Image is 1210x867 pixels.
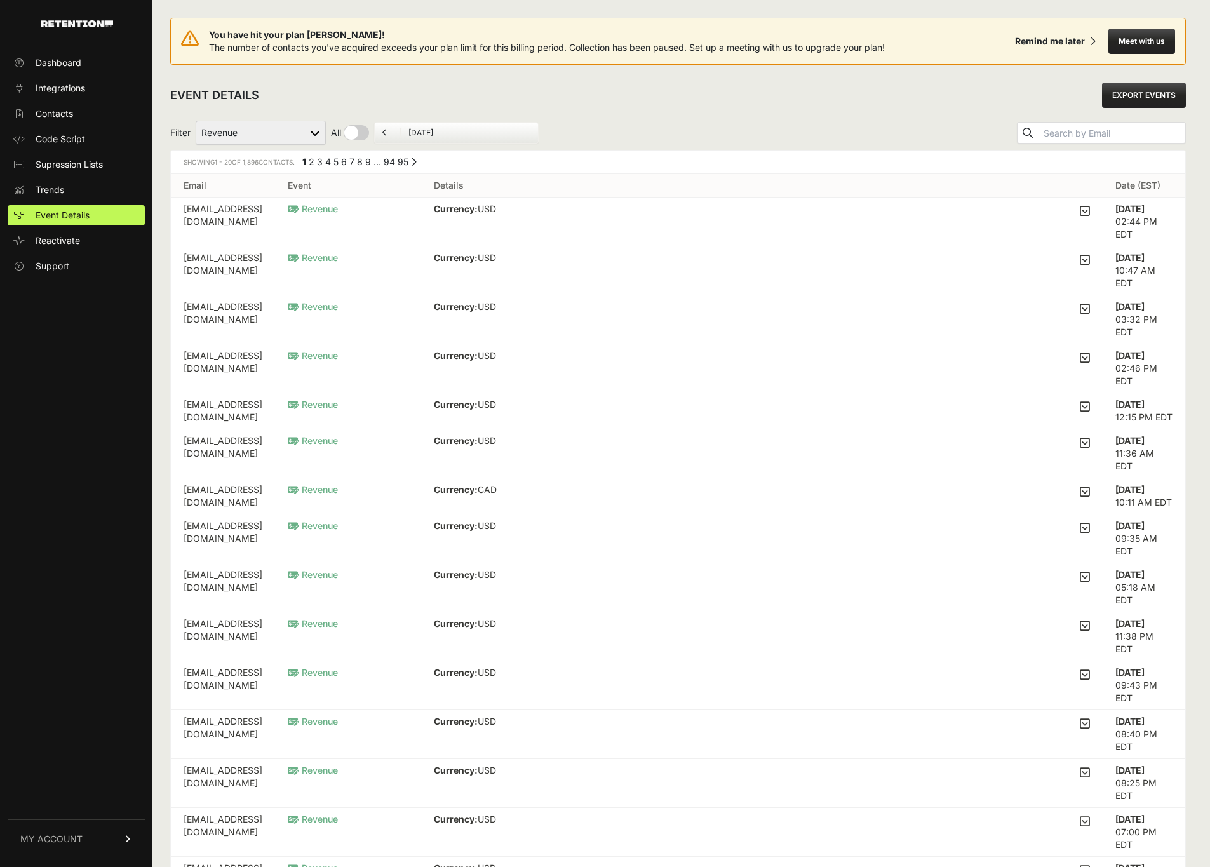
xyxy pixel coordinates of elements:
strong: [DATE] [1115,203,1145,214]
h2: EVENT DETAILS [170,86,259,104]
td: [EMAIL_ADDRESS][DOMAIN_NAME] [171,246,275,295]
strong: [DATE] [1115,765,1145,776]
a: Event Details [8,205,145,225]
p: USD [434,666,577,679]
td: 02:44 PM EDT [1103,198,1185,246]
span: Code Script [36,133,85,145]
td: [EMAIL_ADDRESS][DOMAIN_NAME] [171,344,275,393]
a: Reactivate [8,231,145,251]
p: USD [434,520,542,532]
a: Support [8,256,145,276]
span: Revenue [288,301,338,312]
span: Integrations [36,82,85,95]
th: Email [171,174,275,198]
td: 09:43 PM EDT [1103,661,1185,710]
span: Supression Lists [36,158,103,171]
a: Supression Lists [8,154,145,175]
div: Showing of [184,156,295,168]
p: USD [434,568,541,581]
a: Page 3 [317,156,323,167]
strong: [DATE] [1115,399,1145,410]
p: USD [434,715,540,728]
td: 03:32 PM EDT [1103,295,1185,344]
strong: Currency: [434,569,478,580]
strong: [DATE] [1115,618,1145,629]
td: [EMAIL_ADDRESS][DOMAIN_NAME] [171,661,275,710]
strong: [DATE] [1115,569,1145,580]
td: [EMAIL_ADDRESS][DOMAIN_NAME] [171,612,275,661]
span: … [373,156,381,167]
a: Page 2 [309,156,314,167]
p: USD [434,203,544,215]
span: 1,896 [243,158,259,166]
span: Revenue [288,520,338,531]
a: Page 4 [325,156,331,167]
a: Page 6 [341,156,347,167]
td: [EMAIL_ADDRESS][DOMAIN_NAME] [171,808,275,857]
strong: [DATE] [1115,484,1145,495]
div: Pagination [300,156,417,171]
strong: [DATE] [1115,350,1145,361]
td: 10:11 AM EDT [1103,478,1185,514]
span: Revenue [288,484,338,495]
span: You have hit your plan [PERSON_NAME]! [209,29,885,41]
td: 07:00 PM EDT [1103,808,1185,857]
span: Revenue [288,252,338,263]
td: [EMAIL_ADDRESS][DOMAIN_NAME] [171,514,275,563]
td: 02:46 PM EDT [1103,344,1185,393]
select: Filter [196,121,326,145]
button: Remind me later [1010,30,1101,53]
td: [EMAIL_ADDRESS][DOMAIN_NAME] [171,198,275,246]
a: Integrations [8,78,145,98]
td: 12:15 PM EDT [1103,393,1185,429]
span: The number of contacts you've acquired exceeds your plan limit for this billing period. Collectio... [209,42,885,53]
span: Revenue [288,399,338,410]
strong: Currency: [434,252,478,263]
td: 10:47 AM EDT [1103,246,1185,295]
td: [EMAIL_ADDRESS][DOMAIN_NAME] [171,295,275,344]
span: Revenue [288,667,338,678]
span: Revenue [288,569,338,580]
span: Revenue [288,618,338,629]
a: Page 95 [398,156,408,167]
strong: [DATE] [1115,252,1145,263]
a: Contacts [8,104,145,124]
strong: Currency: [434,618,478,629]
a: Page 94 [384,156,395,167]
p: USD [434,398,539,411]
div: Remind me later [1015,35,1085,48]
th: Event [275,174,421,198]
span: Revenue [288,350,338,361]
th: Date (EST) [1103,174,1185,198]
td: 11:36 AM EDT [1103,429,1185,478]
a: EXPORT EVENTS [1102,83,1186,108]
p: USD [434,764,542,777]
span: 1 - 20 [215,158,232,166]
strong: [DATE] [1115,716,1145,727]
img: Retention.com [41,20,113,27]
strong: [DATE] [1115,814,1145,824]
strong: Currency: [434,484,478,495]
p: CAD [434,483,577,496]
span: Filter [170,126,191,139]
a: Code Script [8,129,145,149]
p: USD [434,617,539,630]
td: 11:38 PM EDT [1103,612,1185,661]
a: Trends [8,180,145,200]
span: Revenue [288,435,338,446]
th: Details [421,174,1103,198]
input: Search by Email [1041,124,1185,142]
td: 08:40 PM EDT [1103,710,1185,759]
td: 09:35 AM EDT [1103,514,1185,563]
strong: Currency: [434,350,478,361]
td: [EMAIL_ADDRESS][DOMAIN_NAME] [171,710,275,759]
a: Page 5 [333,156,339,167]
span: MY ACCOUNT [20,833,83,845]
td: [EMAIL_ADDRESS][DOMAIN_NAME] [171,563,275,612]
td: 08:25 PM EDT [1103,759,1185,808]
button: Meet with us [1108,29,1175,54]
td: 05:18 AM EDT [1103,563,1185,612]
span: Contacts. [241,158,295,166]
strong: Currency: [434,814,478,824]
strong: Currency: [434,203,478,214]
